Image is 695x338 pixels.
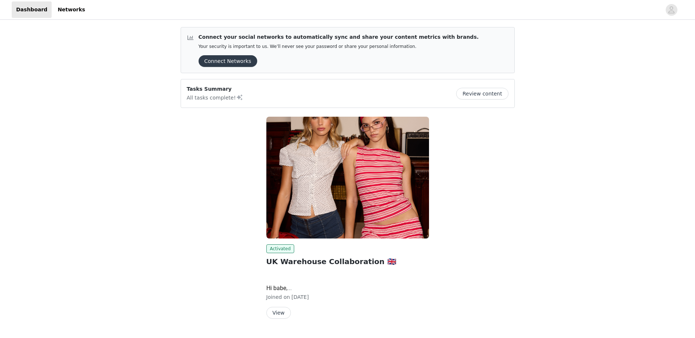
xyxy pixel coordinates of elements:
p: Your security is important to us. We’ll never see your password or share your personal information. [199,44,479,49]
a: View [266,310,291,316]
img: Edikted [266,117,429,239]
p: Connect your social networks to automatically sync and share your content metrics with brands. [199,33,479,41]
button: Connect Networks [199,55,257,67]
p: Tasks Summary [187,85,243,93]
span: Activated [266,244,295,253]
a: Networks [53,1,89,18]
a: Dashboard [12,1,52,18]
p: All tasks complete! [187,93,243,102]
button: Review content [456,88,508,99]
span: [DATE] [292,294,309,300]
div: avatar [668,4,675,16]
span: Hi babe, [266,285,292,292]
span: Joined on [266,294,290,300]
button: View [266,307,291,319]
h2: UK Warehouse Collaboration 🇬🇧 [266,256,429,267]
